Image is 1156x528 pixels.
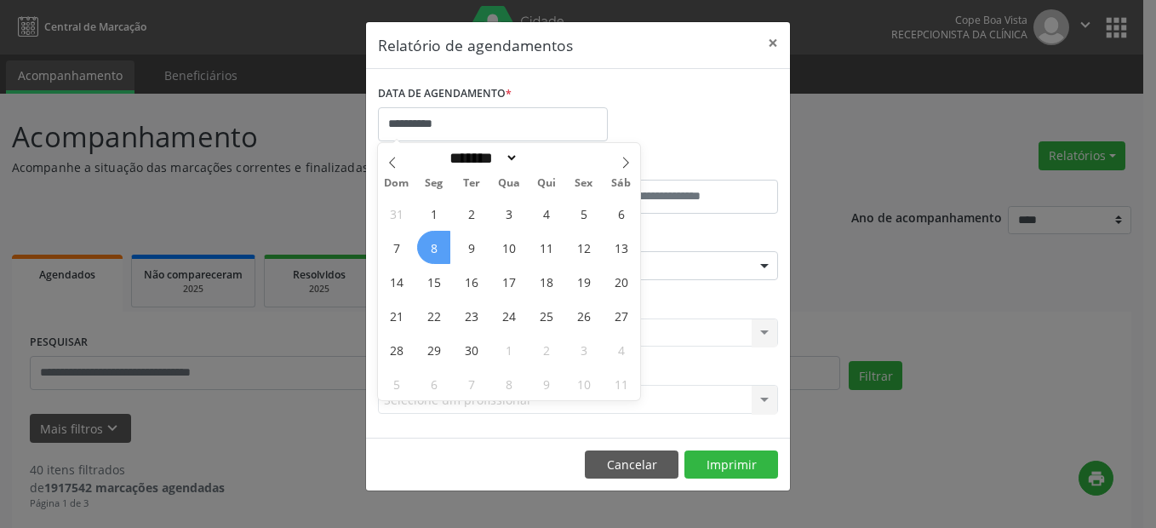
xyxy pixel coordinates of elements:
span: Setembro 7, 2025 [380,231,413,264]
h5: Relatório de agendamentos [378,34,573,56]
span: Setembro 26, 2025 [567,299,600,332]
span: Setembro 9, 2025 [455,231,488,264]
span: Outubro 1, 2025 [492,333,525,366]
span: Setembro 14, 2025 [380,265,413,298]
span: Dom [378,178,415,189]
select: Month [444,149,518,167]
span: Setembro 24, 2025 [492,299,525,332]
span: Setembro 18, 2025 [529,265,563,298]
span: Setembro 25, 2025 [529,299,563,332]
span: Setembro 8, 2025 [417,231,450,264]
span: Seg [415,178,453,189]
span: Setembro 27, 2025 [604,299,638,332]
span: Setembro 15, 2025 [417,265,450,298]
span: Setembro 12, 2025 [567,231,600,264]
span: Setembro 10, 2025 [492,231,525,264]
span: Setembro 28, 2025 [380,333,413,366]
span: Setembro 16, 2025 [455,265,488,298]
span: Outubro 6, 2025 [417,367,450,400]
button: Cancelar [585,451,678,479]
span: Outubro 9, 2025 [529,367,563,400]
span: Setembro 4, 2025 [529,197,563,230]
span: Setembro 30, 2025 [455,333,488,366]
span: Setembro 2, 2025 [455,197,488,230]
span: Outubro 2, 2025 [529,333,563,366]
span: Setembro 3, 2025 [492,197,525,230]
span: Setembro 5, 2025 [567,197,600,230]
label: DATA DE AGENDAMENTO [378,81,512,107]
label: ATÉ [582,153,778,180]
span: Outubro 11, 2025 [604,367,638,400]
span: Setembro 6, 2025 [604,197,638,230]
span: Ter [453,178,490,189]
span: Outubro 4, 2025 [604,333,638,366]
span: Setembro 21, 2025 [380,299,413,332]
span: Sáb [603,178,640,189]
span: Setembro 22, 2025 [417,299,450,332]
input: Year [518,149,575,167]
span: Setembro 23, 2025 [455,299,488,332]
button: Imprimir [684,451,778,479]
span: Outubro 3, 2025 [567,333,600,366]
span: Outubro 10, 2025 [567,367,600,400]
span: Setembro 11, 2025 [529,231,563,264]
span: Setembro 20, 2025 [604,265,638,298]
span: Outubro 7, 2025 [455,367,488,400]
span: Setembro 1, 2025 [417,197,450,230]
span: Outubro 5, 2025 [380,367,413,400]
span: Setembro 19, 2025 [567,265,600,298]
span: Sex [565,178,603,189]
span: Setembro 17, 2025 [492,265,525,298]
span: Qua [490,178,528,189]
span: Qui [528,178,565,189]
span: Setembro 29, 2025 [417,333,450,366]
button: Close [756,22,790,64]
span: Agosto 31, 2025 [380,197,413,230]
span: Setembro 13, 2025 [604,231,638,264]
span: Outubro 8, 2025 [492,367,525,400]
